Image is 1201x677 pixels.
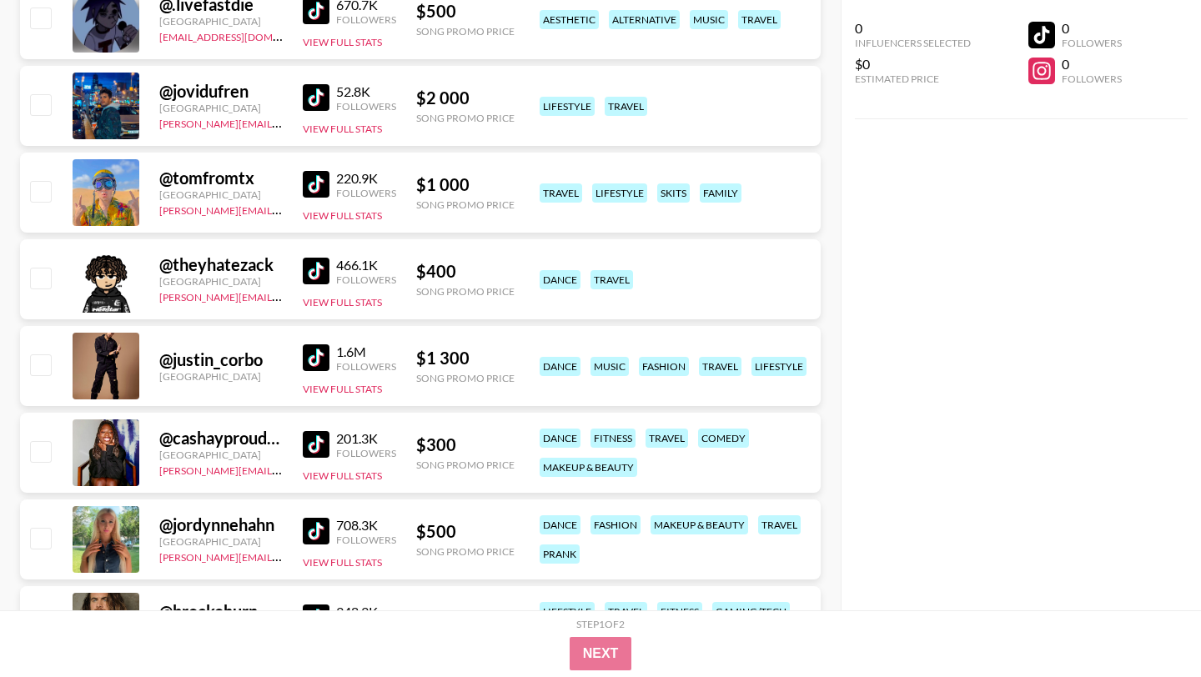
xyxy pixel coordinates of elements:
div: alternative [609,10,680,29]
img: TikTok [303,518,329,544]
div: [GEOGRAPHIC_DATA] [159,188,283,201]
div: Followers [336,534,396,546]
div: 0 [1062,56,1122,73]
div: travel [646,429,688,448]
div: music [590,357,629,376]
div: 201.3K [336,430,396,447]
div: [GEOGRAPHIC_DATA] [159,275,283,288]
div: travel [758,515,801,534]
div: Followers [336,360,396,373]
iframe: Drift Widget Chat Controller [1118,594,1181,657]
div: 708.3K [336,517,396,534]
div: lifestyle [540,602,595,621]
div: dance [540,357,580,376]
div: fitness [590,429,636,448]
div: Followers [336,100,396,113]
div: fashion [590,515,641,534]
a: [PERSON_NAME][EMAIL_ADDRESS][DOMAIN_NAME] [159,288,406,303]
div: @ cashayproudfoot [159,428,283,449]
button: View Full Stats [303,123,382,135]
div: $ 500 [416,521,515,542]
div: $ 400 [416,261,515,282]
div: makeup & beauty [540,458,637,477]
img: TikTok [303,258,329,284]
button: View Full Stats [303,296,382,308]
div: @ justin_corbo [159,349,283,370]
a: [PERSON_NAME][EMAIL_ADDRESS][DOMAIN_NAME] [159,461,406,477]
div: dance [540,270,580,289]
a: [EMAIL_ADDRESS][DOMAIN_NAME] [159,28,327,43]
img: TikTok [303,604,329,631]
div: $ 300 [416,434,515,455]
div: comedy [698,429,749,448]
div: 1.6M [336,344,396,360]
div: 52.8K [336,83,396,100]
div: [GEOGRAPHIC_DATA] [159,449,283,461]
img: TikTok [303,171,329,198]
div: 0 [855,20,971,37]
img: TikTok [303,344,329,371]
div: [GEOGRAPHIC_DATA] [159,15,283,28]
img: TikTok [303,84,329,111]
div: lifestyle [540,97,595,116]
div: prank [540,544,580,564]
div: music [690,10,728,29]
div: Song Promo Price [416,198,515,211]
button: View Full Stats [303,383,382,395]
div: @ brockohurn [159,601,283,622]
button: View Full Stats [303,469,382,482]
div: Influencers Selected [855,37,971,49]
div: @ jordynnehahn [159,514,283,535]
div: @ tomfromtx [159,168,283,188]
div: aesthetic [540,10,599,29]
div: 348.3K [336,604,396,620]
div: travel [605,97,647,116]
button: View Full Stats [303,209,382,222]
div: [GEOGRAPHIC_DATA] [159,370,283,383]
div: @ jovidufren [159,81,283,102]
div: $0 [855,56,971,73]
div: Followers [336,187,396,199]
div: @ theyhatezack [159,254,283,275]
div: $ 1 200 [416,608,515,629]
div: 0 [1062,20,1122,37]
div: dance [540,515,580,534]
div: [GEOGRAPHIC_DATA] [159,535,283,548]
div: skits [657,183,690,203]
div: travel [699,357,741,376]
div: Followers [336,447,396,459]
button: View Full Stats [303,556,382,569]
a: [PERSON_NAME][EMAIL_ADDRESS][DOMAIN_NAME] [159,548,406,564]
div: Followers [1062,37,1122,49]
button: Next [570,637,632,670]
a: [PERSON_NAME][EMAIL_ADDRESS][DOMAIN_NAME] [159,114,406,130]
div: Song Promo Price [416,25,515,38]
div: lifestyle [751,357,807,376]
div: makeup & beauty [651,515,748,534]
div: fitness [657,602,702,621]
div: travel [605,602,647,621]
div: $ 2 000 [416,88,515,108]
div: Song Promo Price [416,112,515,124]
div: Song Promo Price [416,545,515,558]
div: $ 1 300 [416,348,515,369]
div: [GEOGRAPHIC_DATA] [159,102,283,114]
div: fashion [639,357,689,376]
div: Song Promo Price [416,372,515,384]
div: travel [590,270,633,289]
div: $ 500 [416,1,515,22]
div: 220.9K [336,170,396,187]
div: dance [540,429,580,448]
div: Followers [336,13,396,26]
div: Estimated Price [855,73,971,85]
div: Followers [336,273,396,286]
div: $ 1 000 [416,174,515,195]
div: Followers [1062,73,1122,85]
div: travel [540,183,582,203]
div: travel [738,10,781,29]
button: View Full Stats [303,36,382,48]
img: TikTok [303,431,329,458]
div: Song Promo Price [416,285,515,298]
div: Song Promo Price [416,459,515,471]
a: [PERSON_NAME][EMAIL_ADDRESS][DOMAIN_NAME] [159,201,406,217]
